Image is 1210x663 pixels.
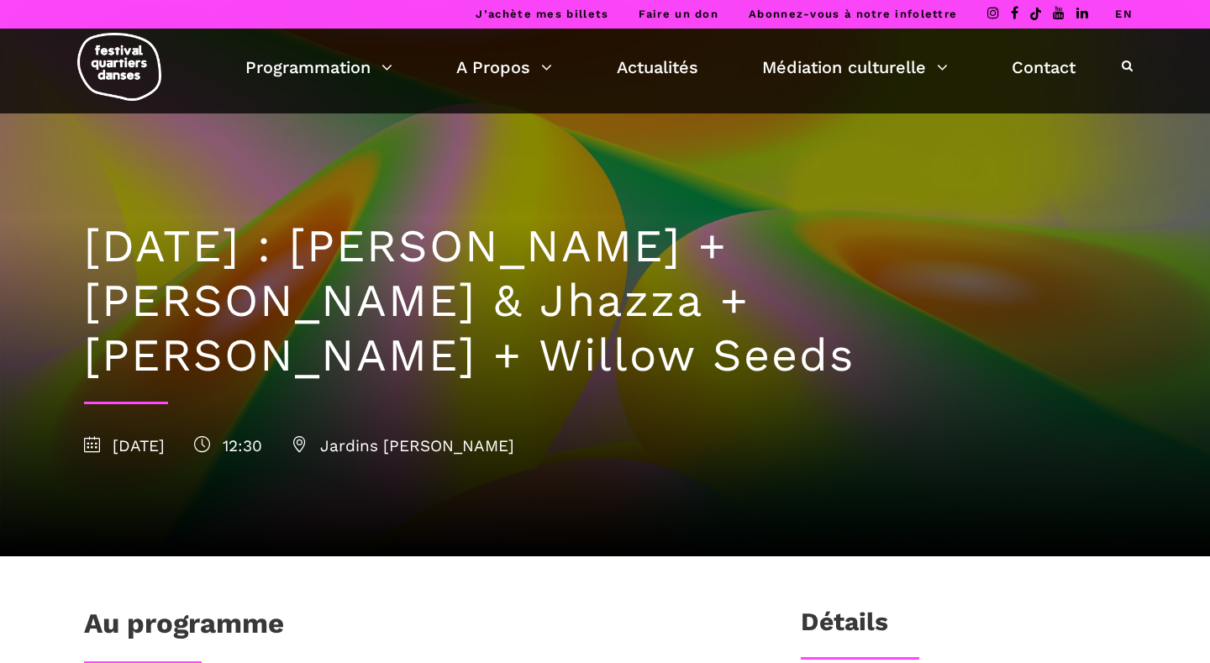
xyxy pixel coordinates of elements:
[1012,53,1076,82] a: Contact
[84,607,284,649] h1: Au programme
[77,33,161,101] img: logo-fqd-med
[762,53,948,82] a: Médiation culturelle
[476,8,608,20] a: J’achète mes billets
[749,8,957,20] a: Abonnez-vous à notre infolettre
[292,436,514,455] span: Jardins [PERSON_NAME]
[456,53,552,82] a: A Propos
[639,8,718,20] a: Faire un don
[801,607,888,649] h3: Détails
[194,436,262,455] span: 12:30
[245,53,392,82] a: Programmation
[84,436,165,455] span: [DATE]
[617,53,698,82] a: Actualités
[84,219,1126,382] h1: [DATE] : [PERSON_NAME] + [PERSON_NAME] & Jhazza + [PERSON_NAME] + Willow Seeds
[1115,8,1133,20] a: EN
